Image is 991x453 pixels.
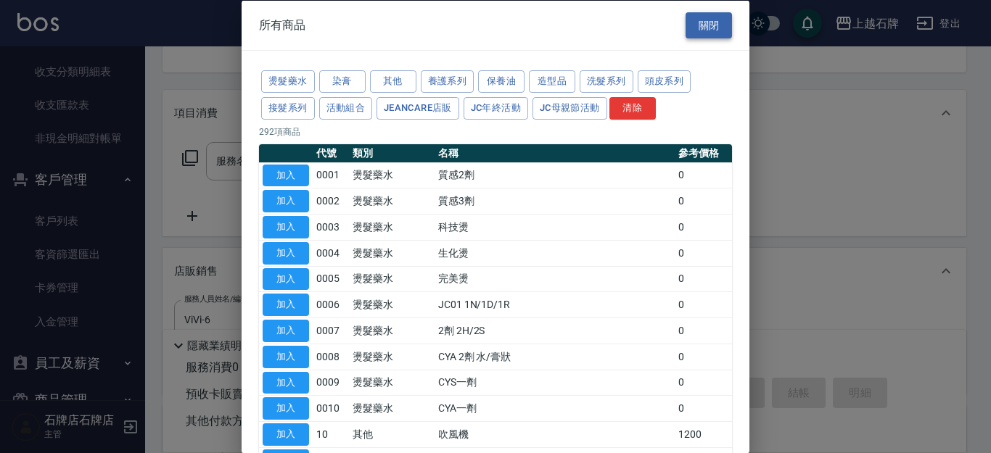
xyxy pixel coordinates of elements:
td: 科技燙 [435,214,675,240]
button: 接髮系列 [261,96,315,119]
td: CYA一劑 [435,395,675,421]
td: 0002 [313,188,349,214]
td: 0 [675,317,732,344]
td: 燙髮藥水 [349,317,434,344]
th: 代號 [313,144,349,162]
button: 加入 [263,216,309,238]
td: 燙髮藥水 [349,162,434,188]
td: 0 [675,291,732,317]
button: 加入 [263,345,309,367]
td: 生化燙 [435,240,675,266]
td: 0004 [313,240,349,266]
button: 關閉 [686,12,732,38]
button: 加入 [263,241,309,264]
th: 名稱 [435,144,675,162]
td: CYA 2劑 水/膏狀 [435,344,675,370]
td: 燙髮藥水 [349,395,434,421]
p: 292 項商品 [259,125,732,138]
td: 0010 [313,395,349,421]
td: 0003 [313,214,349,240]
button: 加入 [263,320,309,342]
button: 養護系列 [421,70,474,93]
td: 0 [675,344,732,370]
button: 燙髮藥水 [261,70,315,93]
button: 加入 [263,371,309,394]
button: 加入 [263,164,309,186]
td: 其他 [349,421,434,447]
td: 2劑 2H/2S [435,317,675,344]
button: 清除 [609,96,656,119]
button: 加入 [263,294,309,316]
td: 0001 [313,162,349,188]
td: 0 [675,214,732,240]
button: JC年終活動 [464,96,528,119]
td: 燙髮藥水 [349,370,434,396]
th: 參考價格 [675,144,732,162]
td: 燙髮藥水 [349,240,434,266]
td: 燙髮藥水 [349,188,434,214]
td: 質感3劑 [435,188,675,214]
button: JC母親節活動 [532,96,607,119]
td: JC01 1N/1D/1R [435,291,675,317]
button: 洗髮系列 [580,70,633,93]
td: 0009 [313,370,349,396]
button: JeanCare店販 [377,96,459,119]
td: 0 [675,188,732,214]
td: 0 [675,162,732,188]
th: 類別 [349,144,434,162]
td: 燙髮藥水 [349,344,434,370]
td: 0008 [313,344,349,370]
td: 燙髮藥水 [349,214,434,240]
td: 0005 [313,266,349,292]
td: 0 [675,370,732,396]
td: 質感2劑 [435,162,675,188]
td: 吹風機 [435,421,675,447]
td: 0 [675,266,732,292]
button: 保養油 [478,70,525,93]
td: CYS一劑 [435,370,675,396]
button: 加入 [263,397,309,420]
td: 燙髮藥水 [349,291,434,317]
button: 頭皮系列 [638,70,691,93]
button: 加入 [263,423,309,446]
td: 0007 [313,317,349,344]
td: 完美燙 [435,266,675,292]
td: 10 [313,421,349,447]
button: 造型品 [529,70,575,93]
td: 0 [675,240,732,266]
button: 加入 [263,190,309,212]
button: 加入 [263,267,309,290]
button: 其他 [370,70,416,93]
td: 燙髮藥水 [349,266,434,292]
td: 0 [675,395,732,421]
td: 1200 [675,421,732,447]
td: 0006 [313,291,349,317]
button: 染膏 [319,70,366,93]
button: 活動組合 [319,96,373,119]
span: 所有商品 [259,17,305,32]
